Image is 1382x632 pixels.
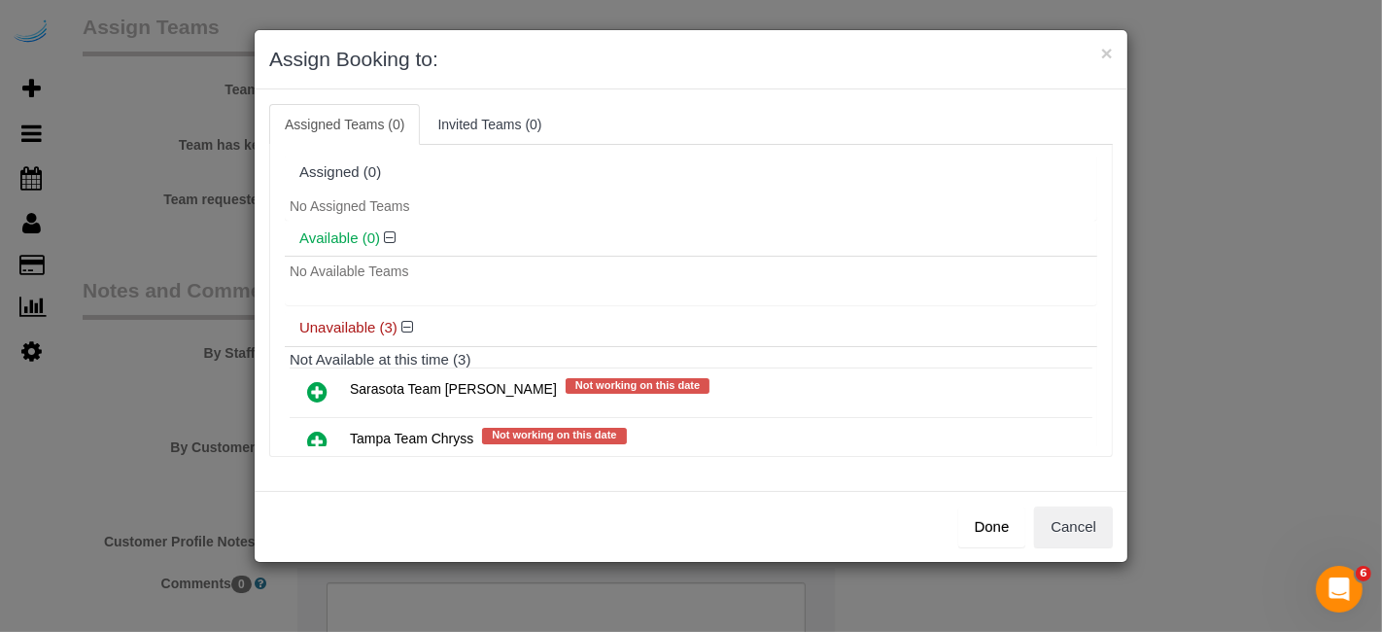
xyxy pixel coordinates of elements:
h3: Assign Booking to: [269,45,1113,74]
span: Not working on this date [482,428,626,443]
span: No Assigned Teams [290,198,409,214]
span: No Available Teams [290,263,408,279]
h4: Not Available at this time (3) [290,352,1092,369]
button: × [1101,43,1113,63]
h4: Available (0) [299,230,1083,247]
iframe: Intercom live chat [1316,566,1363,613]
span: Tampa Team Chryss [350,432,473,447]
span: Not working on this date [566,378,709,394]
a: Assigned Teams (0) [269,104,420,145]
span: Sarasota Team [PERSON_NAME] [350,381,557,397]
button: Cancel [1034,507,1113,547]
h4: Unavailable (3) [299,320,1083,336]
div: Assigned (0) [299,164,1083,181]
a: Invited Teams (0) [422,104,557,145]
button: Done [958,507,1026,547]
span: 6 [1356,566,1371,581]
